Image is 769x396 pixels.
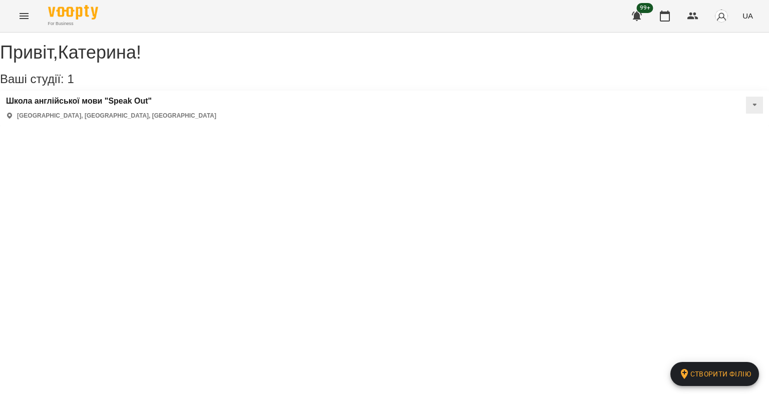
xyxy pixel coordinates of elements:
span: 1 [67,72,74,86]
a: Школа англійської мови "Speak Out" [6,97,216,106]
p: [GEOGRAPHIC_DATA], [GEOGRAPHIC_DATA], [GEOGRAPHIC_DATA] [17,112,216,120]
span: UA [742,11,753,21]
button: UA [738,7,757,25]
img: Voopty Logo [48,5,98,20]
img: avatar_s.png [714,9,728,23]
span: 99+ [637,3,653,13]
span: For Business [48,21,98,27]
button: Menu [12,4,36,28]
